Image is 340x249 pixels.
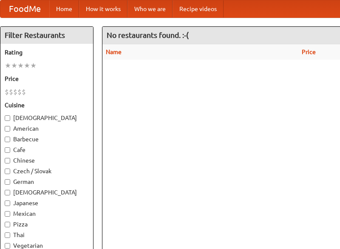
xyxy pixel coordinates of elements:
ng-pluralize: No restaurants found. :-( [107,31,189,39]
li: $ [5,87,9,97]
label: [DEMOGRAPHIC_DATA] [5,114,89,122]
a: Who we are [127,0,173,17]
input: Mexican [5,211,10,217]
h5: Price [5,74,89,83]
label: Czech / Slovak [5,167,89,175]
li: ★ [11,61,17,70]
input: Pizza [5,222,10,227]
label: Barbecue [5,135,89,143]
h5: Cuisine [5,101,89,109]
li: ★ [17,61,24,70]
input: German [5,179,10,185]
input: Czech / Slovak [5,169,10,174]
a: How it works [79,0,127,17]
a: Name [106,49,122,55]
a: Home [49,0,79,17]
input: Cafe [5,147,10,153]
li: ★ [24,61,30,70]
input: Vegetarian [5,243,10,249]
input: Chinese [5,158,10,163]
h4: Filter Restaurants [0,27,93,44]
label: Cafe [5,146,89,154]
li: $ [22,87,26,97]
li: $ [9,87,13,97]
a: Recipe videos [173,0,224,17]
a: Price [302,49,316,55]
li: ★ [30,61,37,70]
a: FoodMe [0,0,49,17]
h5: Rating [5,48,89,57]
label: Japanese [5,199,89,207]
label: Pizza [5,220,89,229]
input: Barbecue [5,137,10,142]
input: Thai [5,232,10,238]
input: [DEMOGRAPHIC_DATA] [5,115,10,121]
label: German [5,177,89,186]
input: [DEMOGRAPHIC_DATA] [5,190,10,195]
label: Chinese [5,156,89,165]
li: ★ [5,61,11,70]
label: Thai [5,231,89,239]
label: American [5,124,89,133]
li: $ [13,87,17,97]
input: American [5,126,10,132]
label: Mexican [5,209,89,218]
input: Japanese [5,200,10,206]
label: [DEMOGRAPHIC_DATA] [5,188,89,197]
li: $ [17,87,22,97]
